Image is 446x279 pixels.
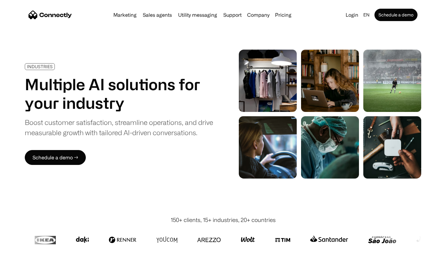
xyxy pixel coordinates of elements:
aside: Language selected: English [6,268,37,277]
a: Marketing [111,12,139,17]
a: Sales agents [140,12,174,17]
a: Login [343,11,361,19]
a: Schedule a demo [374,9,418,21]
div: en [363,11,369,19]
a: Pricing [273,12,294,17]
ul: Language list [12,268,37,277]
div: Company [247,11,269,19]
a: Support [221,12,244,17]
div: Boost customer satisfaction, streamline operations, and drive measurable growth with tailored AI-... [25,117,213,138]
div: 150+ clients, 15+ industries, 20+ countries [171,216,276,224]
h1: Multiple AI solutions for your industry [25,75,213,112]
a: Utility messaging [176,12,220,17]
a: Schedule a demo → [25,150,86,165]
div: INDUSTRIES [27,64,53,69]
